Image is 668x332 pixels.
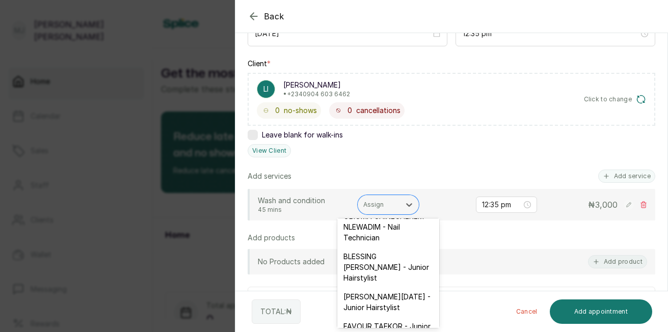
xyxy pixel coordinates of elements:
p: LI [263,84,269,94]
p: Add products [248,233,295,243]
p: No Products added [258,257,325,267]
div: OBIOMA CHINECHEREM NLEWADIM - Nail Technician [337,207,439,247]
div: [PERSON_NAME][DATE] - Junior Hairstylist [337,287,439,317]
p: Wash and condition [258,196,350,206]
button: Cancel [508,299,546,324]
span: 0 [348,105,352,116]
span: 0 [275,105,280,116]
span: Back [264,10,284,22]
label: Client [248,59,271,69]
button: Add appointment [550,299,653,324]
p: [PERSON_NAME] [283,80,350,90]
p: Add services [248,171,291,181]
button: View Client [248,144,291,157]
input: Select time [482,199,522,210]
input: Select time [463,28,639,39]
span: no-shows [284,105,317,116]
p: ₦ [588,199,618,211]
button: Back [248,10,284,22]
input: Select date [255,28,431,39]
p: TOTAL: ₦ [260,307,292,317]
span: Click to change [584,95,632,103]
button: Click to change [584,94,647,104]
span: cancellations [356,105,400,116]
p: 45 mins [258,206,350,214]
button: Add product [588,255,647,268]
span: 3,000 [595,200,618,210]
span: Leave blank for walk-ins [262,130,343,140]
button: Add service [598,170,655,183]
p: • +234 0904 603 6462 [283,90,350,98]
div: BLESSING [PERSON_NAME] - Junior Hairstylist [337,247,439,287]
